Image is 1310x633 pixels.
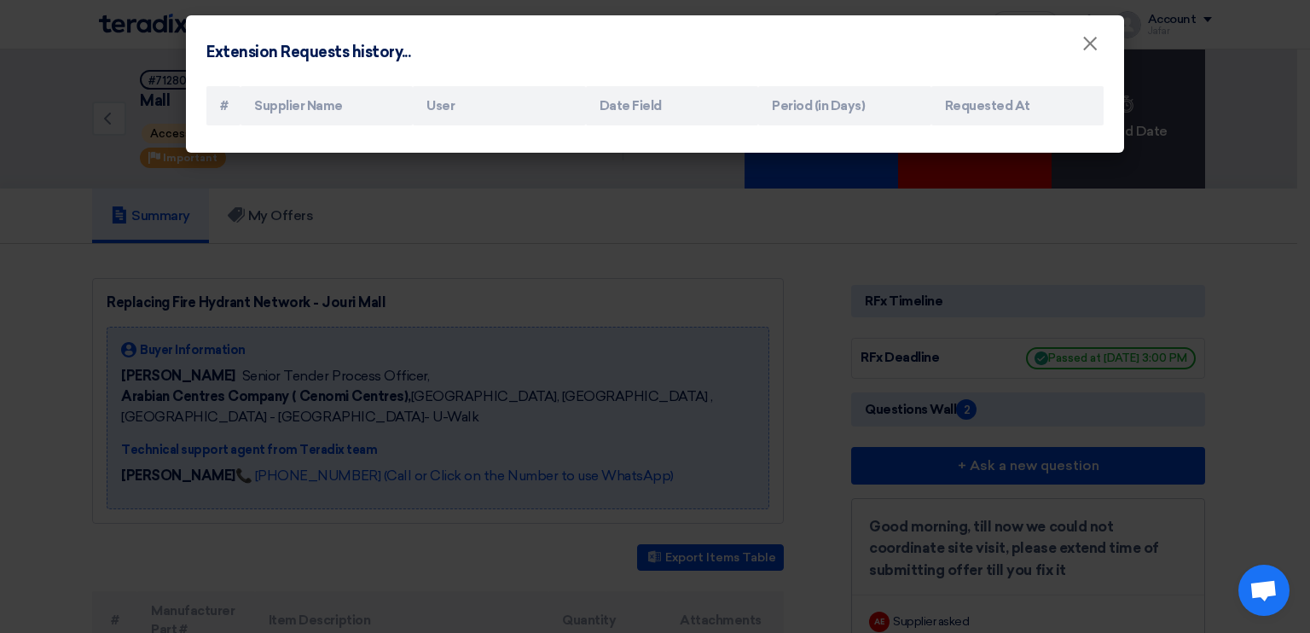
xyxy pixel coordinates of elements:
th: Requested At [931,86,1104,126]
th: # [206,86,241,126]
th: Period (in Days) [758,86,930,126]
th: Supplier Name [241,86,413,126]
th: User [413,86,585,126]
div: دردشة مفتوحة [1238,565,1290,616]
span: × [1081,31,1098,65]
h4: Extension Requests history... [206,41,410,64]
th: Date Field [586,86,758,126]
button: Close [1068,27,1112,61]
